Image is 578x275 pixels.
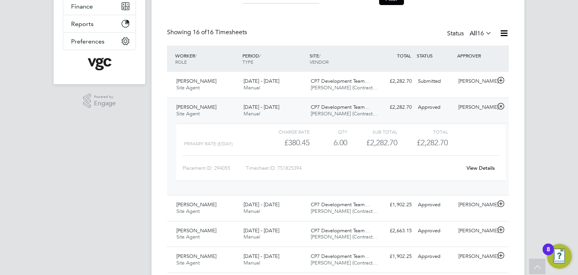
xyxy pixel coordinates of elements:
span: TOTAL [397,52,411,59]
span: Manual [244,233,260,240]
div: 6.00 [310,136,347,149]
div: Charge rate [259,127,310,136]
span: [PERSON_NAME] [176,253,216,259]
label: All [470,30,492,37]
a: Go to home page [63,58,136,70]
div: QTY [310,127,347,136]
span: Site Agent [176,208,200,214]
div: £2,282.70 [347,136,397,149]
span: Manual [244,208,260,214]
span: Manual [244,84,260,91]
div: 8 [547,249,550,259]
span: [PERSON_NAME] (Contract… [311,208,378,214]
span: Manual [244,259,260,266]
span: / [319,52,320,59]
span: [PERSON_NAME] [176,104,216,110]
div: £1,902.25 [374,198,415,211]
span: £2,282.70 [417,138,448,147]
span: [PERSON_NAME] (Contract… [311,110,378,117]
span: [PERSON_NAME] [176,78,216,84]
div: Submitted [415,75,455,88]
span: [DATE] - [DATE] [244,253,279,259]
span: CP7 Development Team… [311,78,370,84]
span: Manual [244,110,260,117]
span: / [259,52,261,59]
div: [PERSON_NAME] [455,225,496,237]
div: Sub Total [347,127,397,136]
div: [PERSON_NAME] [455,198,496,211]
div: Showing [167,28,249,37]
span: Site Agent [176,110,200,117]
div: Timesheet ID: TS1825394 [246,162,461,174]
div: SITE [308,49,375,69]
span: CP7 Development Team… [311,253,370,259]
span: Finance [71,3,93,10]
div: [PERSON_NAME] [455,250,496,263]
span: Powered by [94,94,116,100]
span: CP7 Development Team… [311,104,370,110]
span: Site Agent [176,259,200,266]
span: 16 of [193,28,207,36]
span: TYPE [242,59,253,65]
div: Approved [415,101,455,114]
span: Reports [71,20,94,28]
div: Status [447,28,493,39]
a: Powered byEngage [83,94,116,108]
div: STATUS [415,49,455,63]
div: [PERSON_NAME] [455,75,496,88]
button: Reports [63,15,136,32]
div: £380.45 [259,136,310,149]
div: Approved [415,225,455,237]
span: [PERSON_NAME] [176,227,216,234]
span: [DATE] - [DATE] [244,104,279,110]
div: Placement ID: 294055 [183,162,246,174]
span: [DATE] - [DATE] [244,78,279,84]
div: Approved [415,198,455,211]
span: [PERSON_NAME] (Contract… [311,259,378,266]
a: View Details [467,165,495,171]
div: WORKER [173,49,240,69]
span: / [195,52,197,59]
div: Total [397,127,447,136]
div: £2,282.70 [374,101,415,114]
span: 16 Timesheets [193,28,247,36]
span: Site Agent [176,233,200,240]
span: [PERSON_NAME] [176,201,216,208]
span: 16 [477,30,484,37]
div: Approved [415,250,455,263]
div: [PERSON_NAME] [455,101,496,114]
span: Preferences [71,38,104,45]
span: [DATE] - [DATE] [244,201,279,208]
button: Preferences [63,33,136,50]
span: [PERSON_NAME] (Contract… [311,233,378,240]
span: [DATE] - [DATE] [244,227,279,234]
span: CP7 Development Team… [311,227,370,234]
span: Primary Rate (£/day) [184,141,233,146]
div: PERIOD [240,49,308,69]
span: ROLE [175,59,187,65]
div: £2,663.15 [374,225,415,237]
span: Engage [94,100,116,107]
div: APPROVER [455,49,496,63]
div: £2,282.70 [374,75,415,88]
span: [PERSON_NAME] (Contract… [311,84,378,91]
span: CP7 Development Team… [311,201,370,208]
span: VENDOR [310,59,329,65]
div: £1,902.25 [374,250,415,263]
span: Site Agent [176,84,200,91]
button: Open Resource Center, 8 new notifications [547,244,572,269]
img: vgcgroup-logo-retina.png [88,58,111,70]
